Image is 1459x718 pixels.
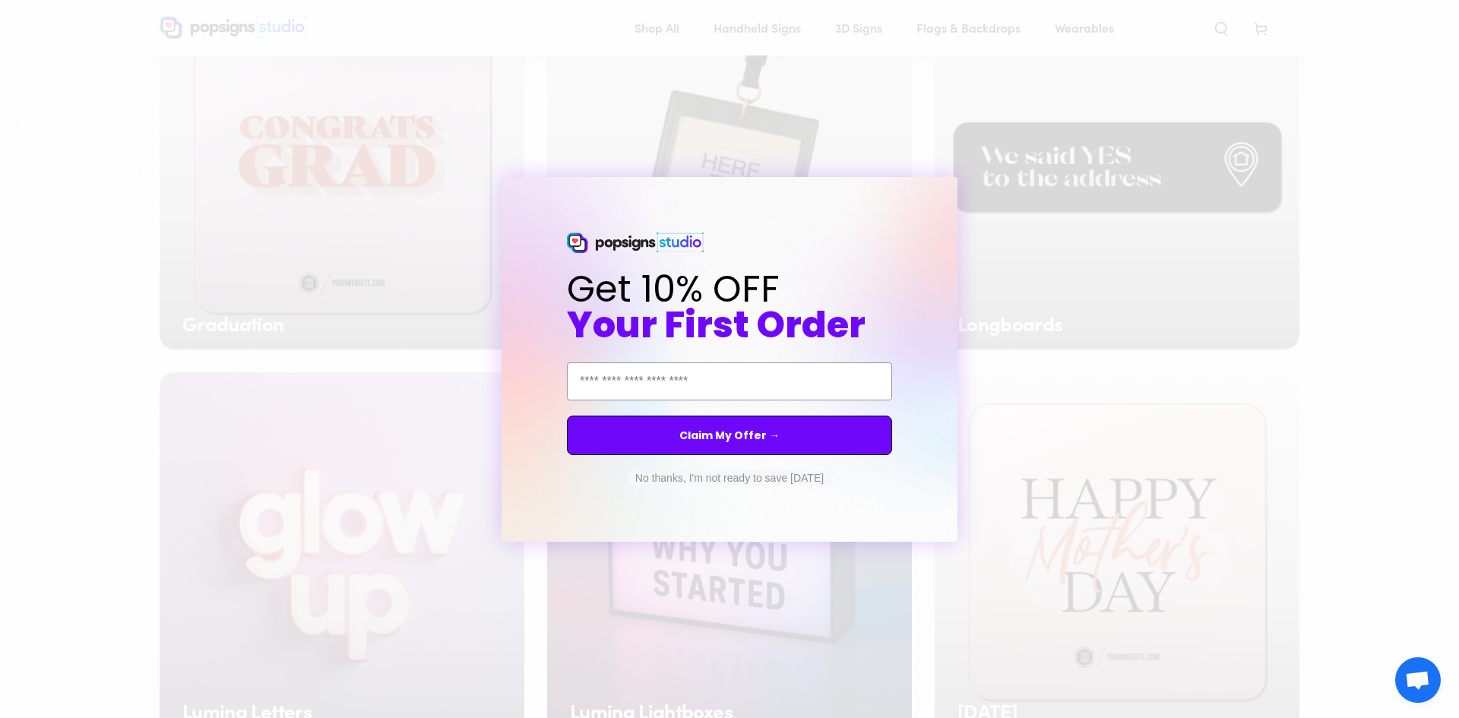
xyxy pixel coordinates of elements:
[1395,657,1441,703] a: Open chat
[567,299,866,350] span: Your First Order
[567,264,780,315] span: Get 10% OFF
[567,416,892,455] button: Claim My Offer →
[567,232,704,254] img: Popsigns Studio
[628,470,831,486] button: No thanks, I'm not ready to save [DATE]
